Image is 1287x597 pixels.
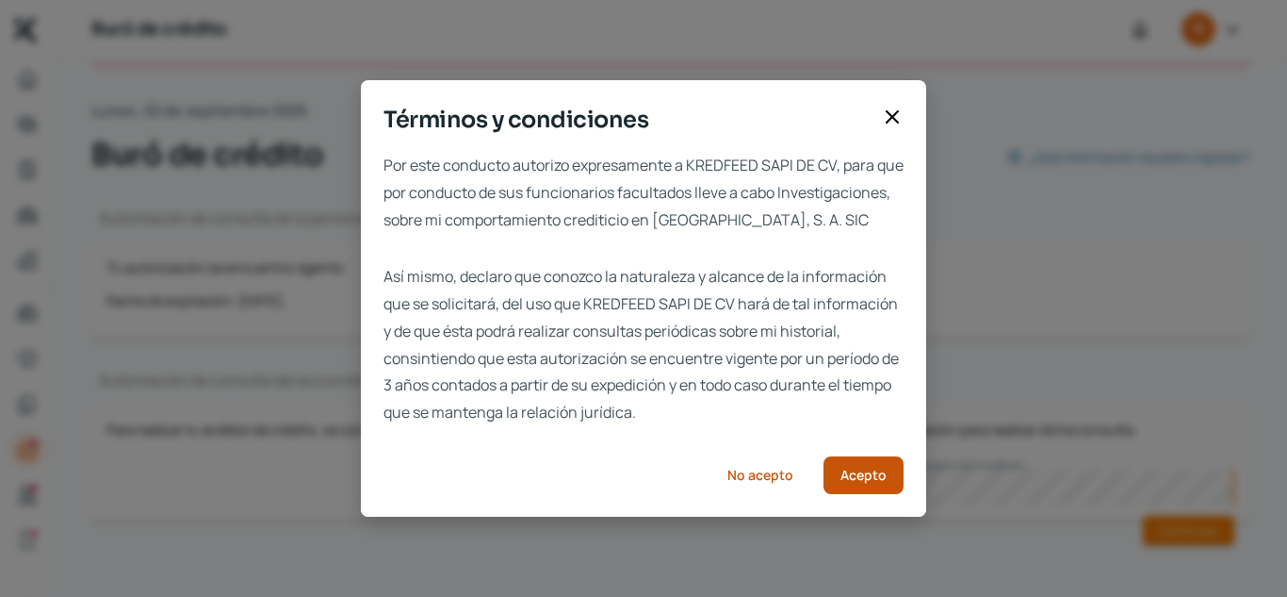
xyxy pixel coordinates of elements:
[383,152,904,233] span: Por este conducto autorizo expresamente a KREDFEED SAPI DE CV, para que por conducto de sus funci...
[383,103,873,137] span: Términos y condiciones
[727,469,793,482] span: No acepto
[712,456,808,494] button: No acepto
[823,456,904,494] button: Acepto
[840,469,887,482] span: Acepto
[383,263,904,426] span: Así mismo, declaro que conozco la naturaleza y alcance de la información que se solicitará, del u...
